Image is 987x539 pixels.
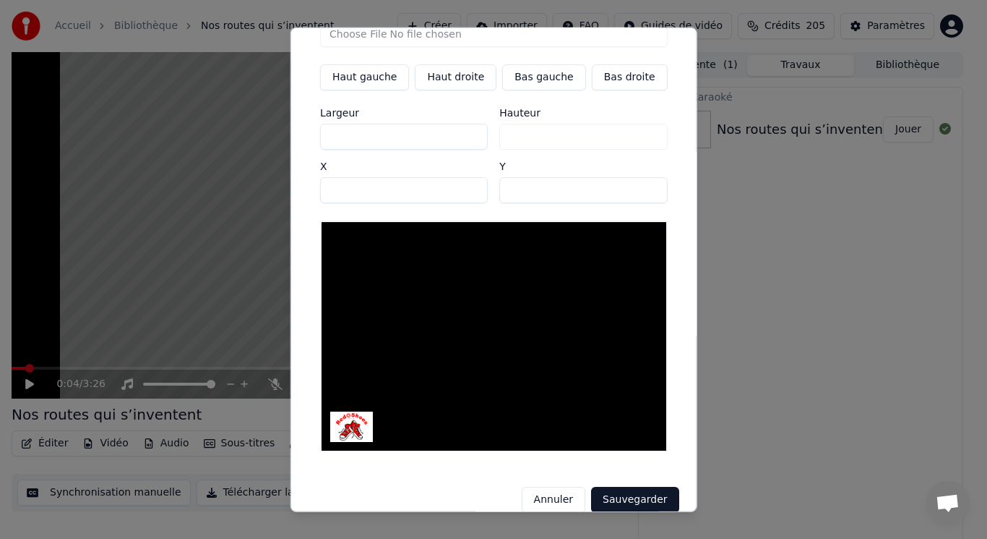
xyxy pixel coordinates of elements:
[591,64,667,90] button: Bas droite
[499,161,667,171] label: Y
[330,412,373,442] img: Logo
[502,64,585,90] button: Bas gauche
[320,161,488,171] label: X
[320,107,488,117] label: Largeur
[591,487,678,513] button: Sauvegarder
[415,64,496,90] button: Haut droite
[499,107,667,117] label: Hauteur
[320,64,409,90] button: Haut gauche
[521,487,585,513] button: Annuler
